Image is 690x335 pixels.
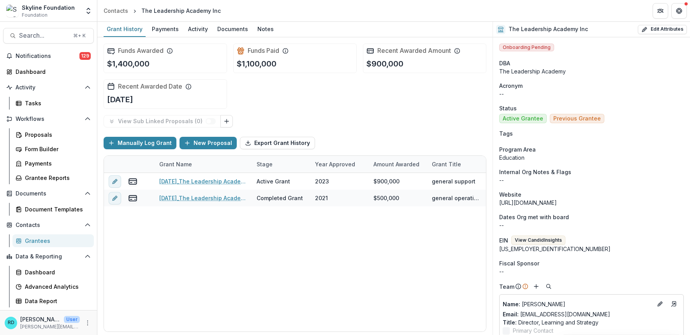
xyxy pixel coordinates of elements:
div: Grant Title [427,156,486,173]
a: Data Report [12,295,94,307]
div: Document Templates [25,205,88,213]
a: Contacts [100,5,131,16]
span: Internal Org Notes & Flags [499,168,571,176]
div: Dashboard [25,268,88,276]
a: [DATE]_The Leadership Academy Inc_900000 [159,177,247,185]
div: Amount Awarded [369,156,427,173]
div: Grant Name [155,156,252,173]
p: User [64,316,80,323]
p: EIN [499,236,508,244]
a: Tasks [12,97,94,110]
div: Grant Name [155,160,197,168]
div: Active Grant [257,177,290,185]
a: Activity [185,22,211,37]
a: Grantees [12,234,94,247]
button: Link Grants [220,115,233,127]
p: Education [499,154,684,162]
a: Grant History [104,22,146,37]
p: -- [499,90,684,98]
div: Payments [149,23,182,35]
p: -- [499,176,684,184]
div: Form Builder [25,145,88,153]
p: View Sub Linked Proposals ( 0 ) [118,118,206,125]
div: Documents [214,23,251,35]
div: Dashboard [16,68,88,76]
img: Skyline Foundation [6,5,19,17]
button: Open Activity [3,81,94,94]
button: Notifications129 [3,50,94,62]
span: Status [499,104,517,112]
a: Advanced Analytics [12,280,94,293]
p: [DATE] [107,94,133,105]
span: Activity [16,84,81,91]
div: Amount Awarded [369,160,424,168]
div: Advanced Analytics [25,283,88,291]
a: [DATE]_The Leadership Academy Inc_500000 [159,194,247,202]
p: [PERSON_NAME] [20,315,61,323]
span: Email: [503,311,519,318]
span: Previous Grantee [553,115,601,122]
a: Proposals [12,128,94,141]
button: view-payments [128,177,137,186]
div: Year approved [310,160,360,168]
div: Tasks [25,99,88,107]
h2: Recent Awarded Amount [377,47,451,54]
div: 2021 [315,194,328,202]
div: Skyline Foundation [22,3,75,12]
div: The Leadership Academy [499,67,684,75]
div: -- [499,267,684,276]
div: Year approved [310,156,369,173]
div: 2023 [315,177,329,185]
button: View CandidInsights [511,236,565,245]
span: Name : [503,301,520,307]
a: Go to contact [668,298,680,310]
p: [PERSON_NAME][EMAIL_ADDRESS][DOMAIN_NAME] [20,323,80,330]
span: Notifications [16,53,79,59]
p: Team [499,283,514,291]
button: Manually Log Grant [104,137,176,149]
div: Activity [185,23,211,35]
a: Payments [12,157,94,170]
span: Program Area [499,145,536,154]
div: Grant Term [486,160,525,168]
span: Foundation [22,12,48,19]
p: $1,400,000 [107,58,150,70]
div: The Leadership Academy Inc [141,7,221,15]
button: Open Data & Reporting [3,250,94,263]
div: Grant Term [486,156,544,173]
a: Form Builder [12,143,94,155]
div: Grantee Reports [25,174,88,182]
button: View Sub Linked Proposals (0) [104,115,221,127]
div: Contacts [104,7,128,15]
span: Tags [499,129,513,138]
button: Search... [3,28,94,44]
div: Stage [252,160,277,168]
span: Primary Contact [513,326,553,335]
span: Search... [19,32,69,39]
div: Stage [252,156,310,173]
a: Dashboard [3,65,94,78]
span: Contacts [16,222,81,229]
button: edit [109,175,121,188]
nav: breadcrumb [100,5,224,16]
div: Grant Title [427,160,466,168]
span: Fiscal Sponsor [499,259,539,267]
h2: Recent Awarded Date [118,83,182,90]
div: Notes [254,23,277,35]
div: $900,000 [373,177,400,185]
span: Workflows [16,116,81,122]
span: Documents [16,190,81,197]
a: [URL][DOMAIN_NAME] [499,199,557,206]
button: Open entity switcher [83,3,94,19]
span: Onboarding Pending [499,44,554,51]
span: DBA [499,59,510,67]
span: 129 [79,52,91,60]
p: Director, Learning and Strategy [503,318,680,326]
button: More [83,318,92,328]
a: Dashboard [12,266,94,279]
h2: Funds Paid [248,47,279,54]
